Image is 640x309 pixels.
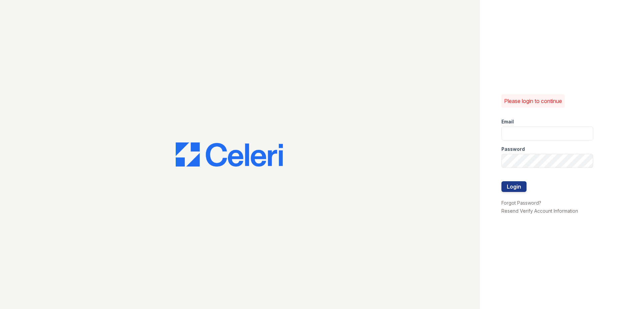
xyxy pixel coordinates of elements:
button: Login [501,181,527,192]
label: Email [501,118,514,125]
a: Forgot Password? [501,200,541,206]
label: Password [501,146,525,152]
p: Please login to continue [504,97,562,105]
img: CE_Logo_Blue-a8612792a0a2168367f1c8372b55b34899dd931a85d93a1a3d3e32e68fde9ad4.png [176,142,283,167]
a: Resend Verify Account Information [501,208,578,214]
